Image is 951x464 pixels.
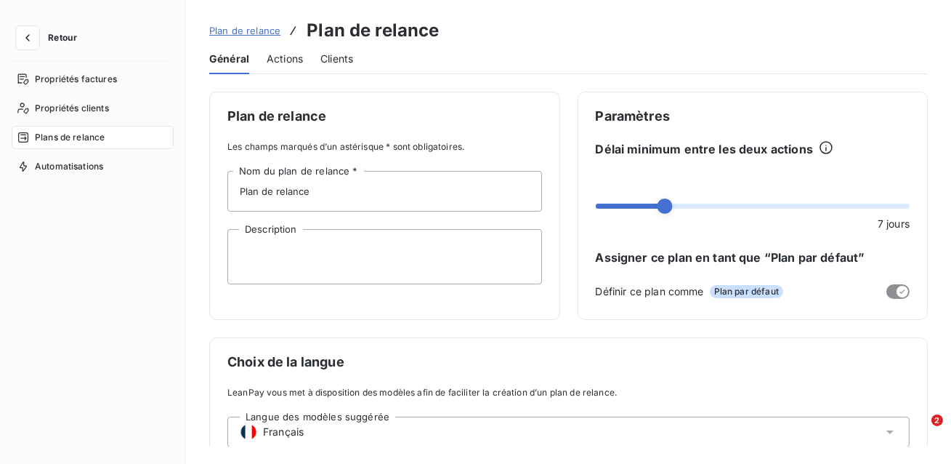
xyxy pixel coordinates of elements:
span: Clients [320,52,353,66]
span: Propriétés factures [35,73,117,86]
span: Propriétés clients [35,102,109,115]
span: Retour [48,33,77,42]
span: 2 [931,415,943,426]
span: Plans de relance [35,131,105,144]
a: Plans de relance [12,126,174,149]
button: Retour [12,26,89,49]
span: Assigner ce plan en tant que “Plan par défaut” [596,249,910,266]
span: Plan de relance [227,110,542,123]
a: Automatisations [12,155,174,178]
span: LeanPay vous met à disposition des modèles afin de faciliter la création d’un plan de relance. [227,386,910,399]
span: Plan de relance [209,25,280,36]
span: 7 jours [878,216,910,231]
span: Automatisations [35,160,103,173]
span: Délai minimum entre les deux actions [596,140,813,158]
input: placeholder [227,171,542,212]
span: Plan par défaut [710,285,783,298]
span: Définir ce plan comme [596,284,704,299]
span: Général [209,52,249,66]
h3: Plan de relance [307,17,439,44]
a: Plan de relance [209,23,280,38]
span: Actions [267,52,303,66]
span: Les champs marqués d’un astérisque * sont obligatoires. [227,140,542,153]
a: Propriétés clients [12,97,174,120]
span: Français [263,425,304,439]
span: Paramètres [596,110,910,123]
a: Propriétés factures [12,68,174,91]
span: Choix de la langue [227,356,910,369]
iframe: Intercom live chat [902,415,936,449]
